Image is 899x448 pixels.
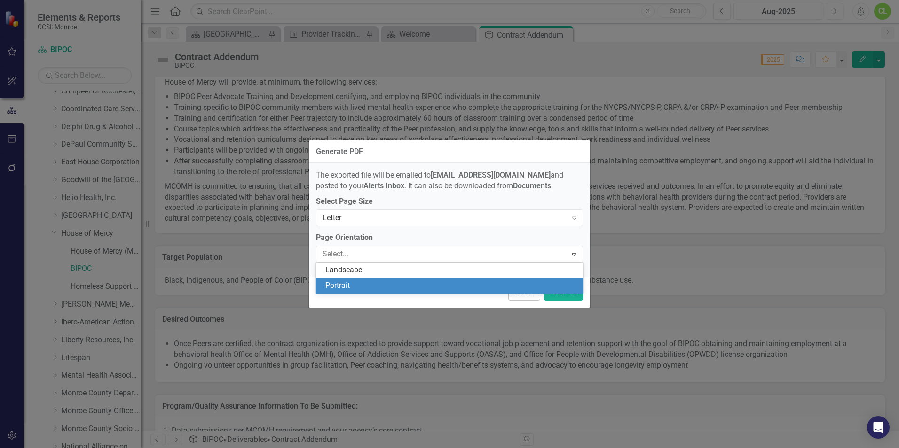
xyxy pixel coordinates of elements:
[431,170,551,179] strong: [EMAIL_ADDRESS][DOMAIN_NAME]
[323,212,567,223] div: Letter
[325,280,577,291] div: Portrait
[316,232,583,243] label: Page Orientation
[867,416,890,439] div: Open Intercom Messenger
[316,196,583,207] label: Select Page Size
[316,170,563,190] span: The exported file will be emailed to and posted to your . It can also be downloaded from .
[316,147,363,156] div: Generate PDF
[363,181,404,190] strong: Alerts Inbox
[513,181,551,190] strong: Documents
[325,265,577,276] div: Landscape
